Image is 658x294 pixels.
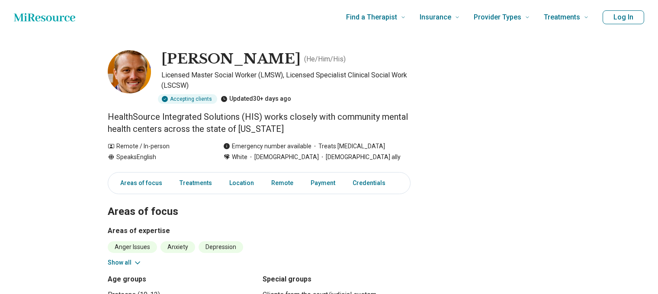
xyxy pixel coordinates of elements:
[108,50,151,93] img: Aaron Newton, Licensed Master Social Worker (LMSW)
[108,111,411,135] p: HealthSource Integrated Solutions (HIS) works closely with community mental health centers across...
[223,142,311,151] div: Emergency number available
[266,174,299,192] a: Remote
[544,11,580,23] span: Treatments
[319,153,401,162] span: [DEMOGRAPHIC_DATA] ally
[108,258,142,267] button: Show all
[158,94,217,104] div: Accepting clients
[247,153,319,162] span: [DEMOGRAPHIC_DATA]
[108,142,206,151] div: Remote / In-person
[199,241,243,253] li: Depression
[108,184,411,219] h2: Areas of focus
[108,274,256,284] h3: Age groups
[110,174,167,192] a: Areas of focus
[108,241,157,253] li: Anger Issues
[160,241,195,253] li: Anxiety
[603,10,644,24] button: Log In
[346,11,397,23] span: Find a Therapist
[420,11,451,23] span: Insurance
[232,153,247,162] span: White
[161,50,301,68] h1: [PERSON_NAME]
[221,94,291,104] div: Updated 30+ days ago
[161,70,411,91] p: Licensed Master Social Worker (LMSW), Licensed Specialist Clinical Social Work (LSCSW)
[108,153,206,162] div: Speaks English
[304,54,346,64] p: ( He/Him/His )
[311,142,385,151] span: Treats [MEDICAL_DATA]
[108,226,411,236] h3: Areas of expertise
[224,174,259,192] a: Location
[174,174,217,192] a: Treatments
[263,274,411,284] h3: Special groups
[347,174,396,192] a: Credentials
[14,9,75,26] a: Home page
[474,11,521,23] span: Provider Types
[305,174,340,192] a: Payment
